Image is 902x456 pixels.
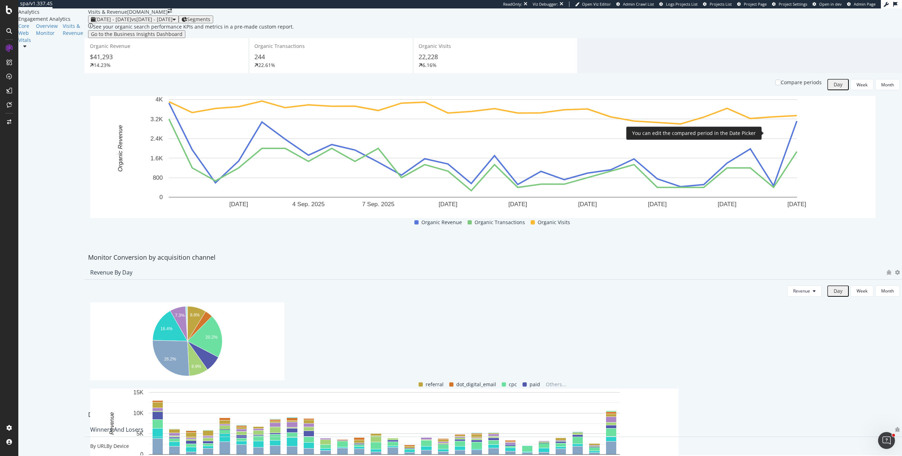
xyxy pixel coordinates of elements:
svg: A chart. [90,302,284,380]
text: 20.2% [205,335,217,340]
button: Month [875,285,900,297]
button: Revenue [787,285,822,297]
text: 800 [153,174,163,181]
div: info banner [88,23,902,38]
a: Visits & Revenue [63,23,83,37]
span: Project Page [744,1,767,7]
div: Week [857,82,867,88]
a: Admin Crawl List [616,1,654,7]
a: Open Viz Editor [575,1,611,7]
text: 15K [134,389,144,395]
div: Viz Debugger: [533,1,558,7]
text: 8.8% [190,313,200,318]
span: paid [530,380,540,389]
span: 22,228 [419,53,438,61]
button: [DATE] - [DATE]vs[DATE] - [DATE] [88,16,179,23]
a: Logs Projects List [659,1,698,7]
span: Organic Visits [419,43,451,49]
div: 22.61% [258,62,275,69]
button: Week [851,285,873,297]
div: Month [881,82,894,88]
span: Project Settings [779,1,807,7]
div: Month [881,288,894,294]
span: cpc [509,380,517,389]
div: Revenue by Day [90,269,132,276]
text: 16.4% [161,326,173,331]
div: Compare periods [781,79,822,86]
div: 6.16% [422,62,437,69]
a: Project Page [737,1,767,7]
div: By URL [90,443,106,450]
button: Day [827,285,849,297]
div: Winners And Losers [90,426,143,433]
button: Month [875,79,900,90]
text: [DATE] [787,201,807,208]
text: [DATE] [648,201,667,208]
span: [DATE] - [DATE] [95,16,131,23]
button: Day [827,79,849,90]
text: 10K [134,410,144,416]
div: See your organic search performance KPIs and metrics in a pre-made custom report. [93,23,294,30]
text: [DATE] [578,201,597,208]
div: You can edit the compared period in the Date Picker [632,130,756,137]
span: Others... [543,380,569,389]
div: Day [834,288,842,294]
div: Analytics [18,8,88,16]
text: 2.4K [150,135,163,142]
a: Open in dev [813,1,842,7]
div: Visits & Revenue [88,8,127,16]
div: arrow-right-arrow-left [168,8,172,13]
button: Go to the Business Insights Dashboard [88,30,185,38]
span: Organic Visits [538,218,570,227]
div: Week [857,288,867,294]
span: Segments [187,16,210,23]
text: 8.9% [191,364,201,369]
span: Open Viz Editor [582,1,611,7]
text: 7.3% [175,313,185,318]
text: 7 Sep. 2025 [362,201,395,208]
svg: A chart. [90,96,876,218]
text: [DATE] [718,201,737,208]
text: [DATE] [508,201,527,208]
div: Engagement Analytics [18,16,88,23]
div: ReadOnly: [503,1,522,7]
span: Revenue [793,288,810,294]
text: 4 Sep. 2025 [292,201,325,208]
text: Organic Revenue [117,125,124,172]
span: $41,293 [90,53,113,61]
text: 1.6K [150,155,163,162]
a: Monitor [36,30,58,37]
text: [DATE] [229,201,248,208]
span: vs [DATE] - [DATE] [131,16,173,23]
text: 3.2K [150,116,163,123]
button: Week [851,79,873,90]
span: 244 [254,53,265,61]
div: [DOMAIN_NAME] [127,8,168,16]
span: dot_digital_email [456,380,496,389]
a: Core Web Vitals [18,23,31,44]
span: Logs Projects List [666,1,698,7]
span: Admin Page [854,1,876,7]
span: Organic Revenue [90,43,130,49]
a: Overview [36,23,58,30]
span: Admin Crawl List [623,1,654,7]
button: Segments [179,16,213,23]
span: referral [426,380,444,389]
iframe: Intercom live chat [878,432,895,449]
a: Projects List [703,1,732,7]
text: 4K [155,97,163,103]
text: 0 [160,194,163,201]
text: [DATE] [439,201,458,208]
div: Day [834,82,842,87]
text: 26.2% [164,357,176,362]
a: Admin Page [847,1,876,7]
span: Organic Transactions [475,218,525,227]
div: bug [886,270,891,275]
div: bug [895,427,900,432]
